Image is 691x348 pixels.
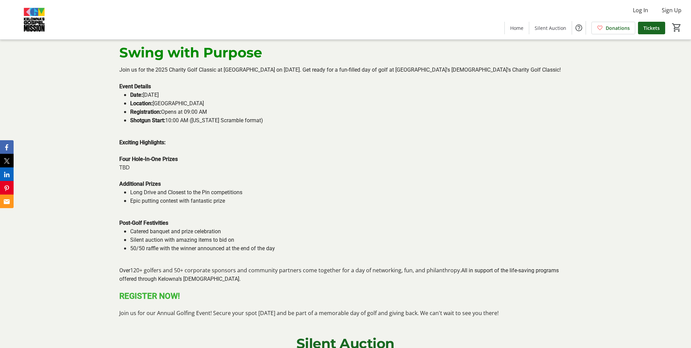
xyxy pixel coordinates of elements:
strong: REGISTER NOW! [119,291,180,301]
strong: Location: [130,100,153,107]
p: Join us for our Annual Golfing Event! Secure your spot [DATE] and be part of a memorable day of g... [119,309,572,317]
a: Silent Auction [529,22,572,34]
span: Epic putting contest with fantastic prize [130,198,225,204]
span: Catered banquet and prize celebration [130,228,221,235]
span: Over [119,267,130,274]
span: Home [510,24,523,32]
span: Tickets [643,24,660,32]
span: Sign Up [662,6,681,14]
span: [DATE] [143,92,159,98]
span: Log In [633,6,648,14]
a: Donations [591,22,635,34]
button: Log In [627,5,654,16]
strong: 2025 Charity Golf Classic [119,24,298,40]
strong: Shotgun Start: [130,117,165,124]
strong: Date: [130,92,143,98]
strong: Registration: [130,109,161,115]
button: Help [572,21,586,35]
strong: Additional Prizes [119,181,161,187]
span: [GEOGRAPHIC_DATA] [153,100,204,107]
p: 120+ golfers and 50+ corporate sponsors and community partners come together for a day of network... [119,266,572,283]
button: Sign Up [656,5,687,16]
strong: Four Hole-In-One Prizes [119,156,178,162]
span: All in support of the life-saving programs offered through Kelowna’s [DEMOGRAPHIC_DATA]. [119,267,559,282]
span: Join us for the 2025 Charity Golf Classic at [GEOGRAPHIC_DATA] on [DATE]. Get ready for a fun-fil... [119,67,561,73]
a: Home [505,22,529,34]
span: Long Drive and Closest to the Pin competitions [130,189,242,196]
span: Opens at 09:00 AM [161,109,207,115]
span: Swing with Purpose [119,44,262,61]
p: TBD [119,163,572,171]
strong: Exciting Highlights: [119,139,166,146]
span: Silent auction with amazing items to bid on [130,237,234,243]
span: Silent Auction [535,24,566,32]
span: Donations [606,24,630,32]
strong: Post-Golf Festivities [119,220,168,226]
button: Cart [671,21,683,34]
img: Kelowna's Gospel Mission's Logo [4,3,65,37]
a: Tickets [638,22,665,34]
span: 50/50 raffle with the winner announced at the end of the day [130,245,275,252]
strong: Event Details [119,83,151,90]
span: 10:00 AM ([US_STATE] Scramble format) [165,117,263,124]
